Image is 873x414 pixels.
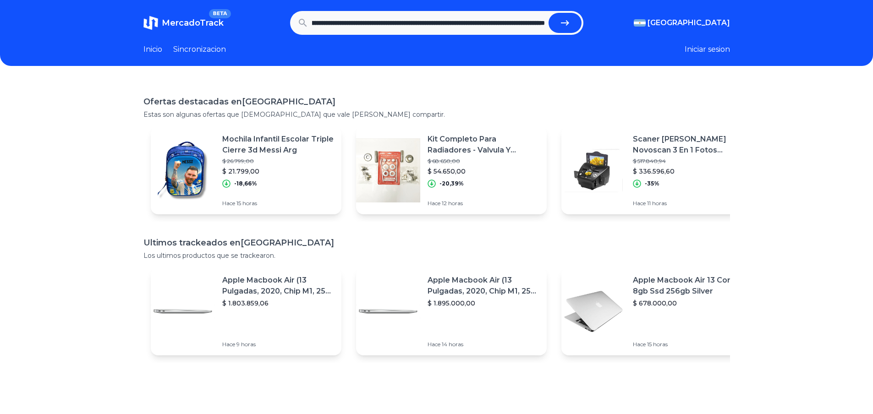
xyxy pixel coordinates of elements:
[143,95,730,108] h1: Ofertas destacadas en [GEOGRAPHIC_DATA]
[173,44,226,55] a: Sincronizacion
[685,44,730,55] button: Iniciar sesion
[222,134,334,156] p: Mochila Infantil Escolar Triple Cierre 3d Messi Arg
[633,275,745,297] p: Apple Macbook Air 13 Core I5 8gb Ssd 256gb Silver
[151,267,341,355] a: Featured imageApple Macbook Air (13 Pulgadas, 2020, Chip M1, 256 Gb De Ssd, 8 Gb De Ram) - Plata$...
[209,9,231,18] span: BETA
[633,134,745,156] p: Scaner [PERSON_NAME] Novoscan 3 En 1 Fotos Diapositivas Neg Entrega
[356,126,547,214] a: Featured imageKit Completo Para Radiadores - Valvula Y Detentor Escuadra$ 68.650,00$ 54.650,00-20...
[428,341,539,348] p: Hace 14 horas
[633,299,745,308] p: $ 678.000,00
[143,110,730,119] p: Estas son algunas ofertas que [DEMOGRAPHIC_DATA] que vale [PERSON_NAME] compartir.
[633,341,745,348] p: Hace 15 horas
[143,251,730,260] p: Los ultimos productos que se trackearon.
[356,267,547,355] a: Featured imageApple Macbook Air (13 Pulgadas, 2020, Chip M1, 256 Gb De Ssd, 8 Gb De Ram) - Plata$...
[222,341,334,348] p: Hace 9 horas
[428,299,539,308] p: $ 1.895.000,00
[633,167,745,176] p: $ 336.596,60
[151,279,215,343] img: Featured image
[428,200,539,207] p: Hace 12 horas
[222,200,334,207] p: Hace 15 horas
[222,158,334,165] p: $ 26.799,00
[561,138,626,202] img: Featured image
[234,180,257,187] p: -18,66%
[356,138,420,202] img: Featured image
[143,16,224,30] a: MercadoTrackBETA
[633,158,745,165] p: $ 517.840,94
[634,19,646,27] img: Argentina
[428,167,539,176] p: $ 54.650,00
[151,126,341,214] a: Featured imageMochila Infantil Escolar Triple Cierre 3d Messi Arg$ 26.799,00$ 21.799,00-18,66%Hac...
[356,279,420,343] img: Featured image
[151,138,215,202] img: Featured image
[561,279,626,343] img: Featured image
[439,180,464,187] p: -20,39%
[222,167,334,176] p: $ 21.799,00
[162,18,224,28] span: MercadoTrack
[648,17,730,28] span: [GEOGRAPHIC_DATA]
[645,180,659,187] p: -35%
[561,126,752,214] a: Featured imageScaner [PERSON_NAME] Novoscan 3 En 1 Fotos Diapositivas Neg Entrega$ 517.840,94$ 33...
[143,44,162,55] a: Inicio
[561,267,752,355] a: Featured imageApple Macbook Air 13 Core I5 8gb Ssd 256gb Silver$ 678.000,00Hace 15 horas
[143,236,730,249] h1: Ultimos trackeados en [GEOGRAPHIC_DATA]
[222,275,334,297] p: Apple Macbook Air (13 Pulgadas, 2020, Chip M1, 256 Gb De Ssd, 8 Gb De Ram) - Plata
[428,134,539,156] p: Kit Completo Para Radiadores - Valvula Y Detentor Escuadra
[633,200,745,207] p: Hace 11 horas
[634,17,730,28] button: [GEOGRAPHIC_DATA]
[428,275,539,297] p: Apple Macbook Air (13 Pulgadas, 2020, Chip M1, 256 Gb De Ssd, 8 Gb De Ram) - Plata
[428,158,539,165] p: $ 68.650,00
[143,16,158,30] img: MercadoTrack
[222,299,334,308] p: $ 1.803.859,06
